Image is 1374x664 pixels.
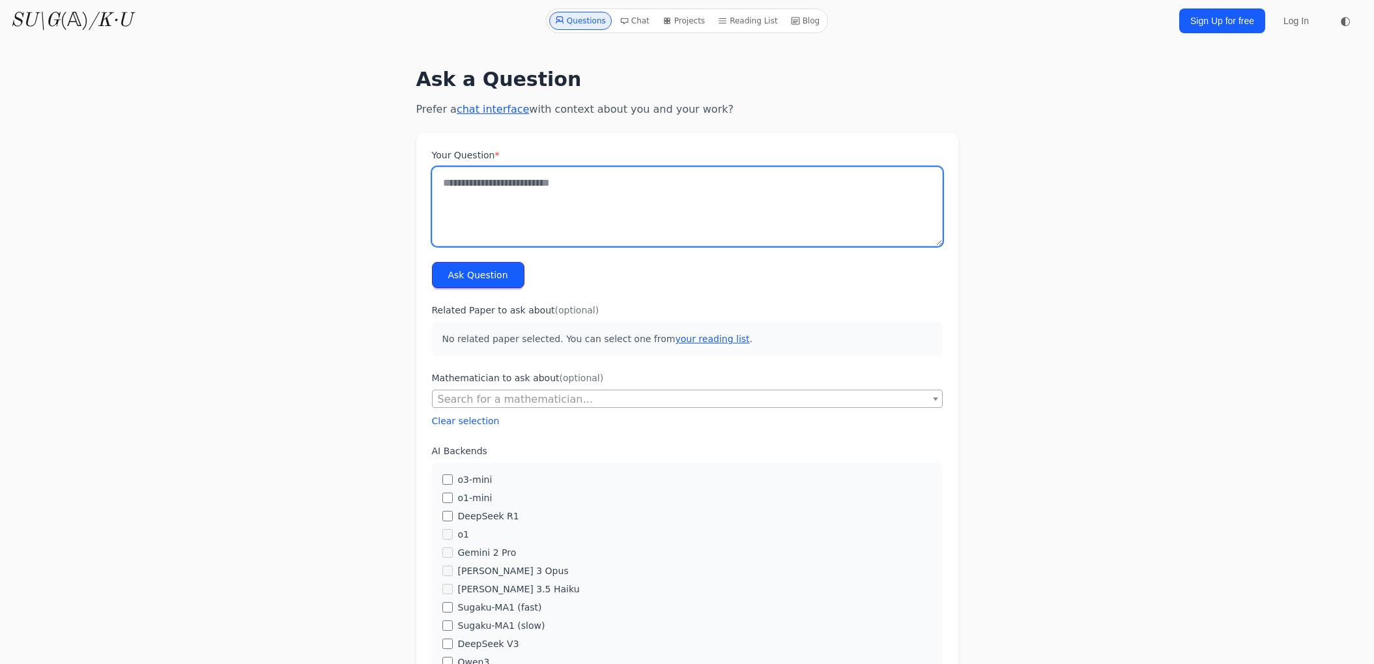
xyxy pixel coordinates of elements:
label: Sugaku-MA1 (fast) [458,601,542,614]
button: ◐ [1332,8,1358,34]
label: o1-mini [458,491,493,504]
a: SU\G(𝔸)/K·U [10,9,132,33]
i: SU\G [10,11,60,31]
a: Chat [614,12,655,30]
span: Search for a mathematician... [438,393,593,405]
label: Related Paper to ask about [432,304,943,317]
a: Blog [786,12,825,30]
label: Gemini 2 Pro [458,546,517,559]
a: Questions [549,12,612,30]
label: Mathematician to ask about [432,371,943,384]
label: Sugaku-MA1 (slow) [458,619,545,632]
label: [PERSON_NAME] 3.5 Haiku [458,583,580,596]
label: [PERSON_NAME] 3 Opus [458,564,569,577]
span: Search for a mathematician... [433,390,942,409]
a: chat interface [457,103,529,115]
h1: Ask a Question [416,68,958,91]
span: (optional) [555,305,599,315]
p: No related paper selected. You can select one from . [432,322,943,356]
label: AI Backends [432,444,943,457]
a: your reading list [675,334,749,344]
a: Reading List [713,12,783,30]
span: (optional) [560,373,604,383]
label: DeepSeek V3 [458,637,519,650]
label: o3-mini [458,473,493,486]
span: Search for a mathematician... [432,390,943,408]
label: DeepSeek R1 [458,510,519,523]
a: Projects [657,12,710,30]
span: ◐ [1340,15,1351,27]
label: Your Question [432,149,943,162]
button: Ask Question [432,262,524,288]
p: Prefer a with context about you and your work? [416,102,958,117]
a: Sign Up for free [1179,8,1265,33]
a: Log In [1276,9,1317,33]
button: Clear selection [432,414,500,427]
label: o1 [458,528,469,541]
i: /K·U [89,11,132,31]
